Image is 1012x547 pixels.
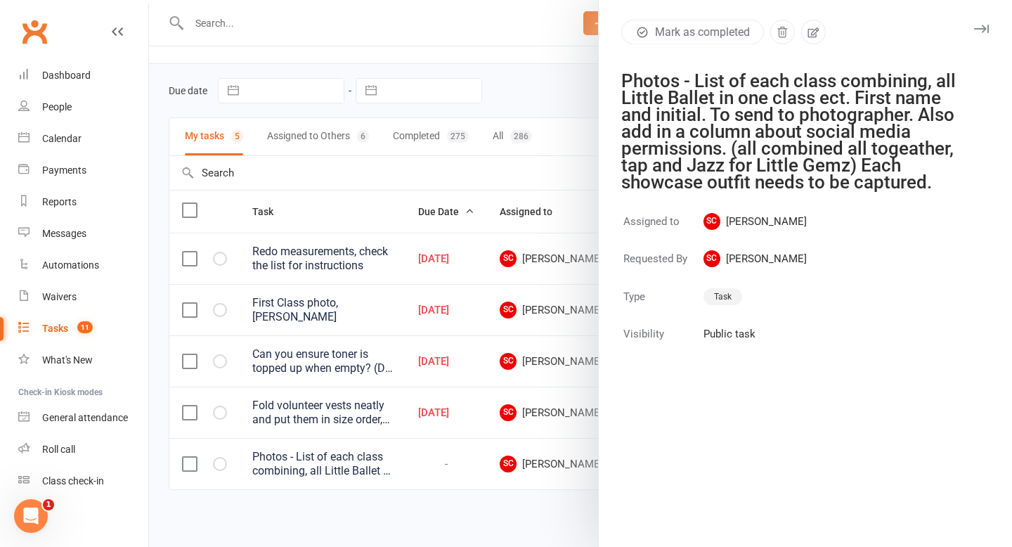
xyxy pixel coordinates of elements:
[703,250,807,267] span: [PERSON_NAME]
[623,212,701,248] td: Assigned to
[42,444,75,455] div: Roll call
[703,325,807,361] td: Public task
[18,281,148,313] a: Waivers
[623,250,701,285] td: Requested By
[42,196,77,207] div: Reports
[18,218,148,250] a: Messages
[18,345,148,376] a: What's New
[18,313,148,345] a: Tasks 11
[623,287,701,323] td: Type
[18,91,148,123] a: People
[18,434,148,465] a: Roll call
[14,499,48,533] iframe: Intercom live chat
[42,354,93,366] div: What's New
[42,291,77,302] div: Waivers
[18,60,148,91] a: Dashboard
[703,213,807,230] span: [PERSON_NAME]
[703,213,720,230] span: SC
[18,250,148,281] a: Automations
[42,165,86,176] div: Payments
[42,475,104,487] div: Class check-in
[42,101,72,112] div: People
[77,321,93,333] span: 11
[623,325,701,361] td: Visibility
[18,186,148,218] a: Reports
[703,250,720,267] span: SC
[703,288,742,305] div: Task
[42,412,128,423] div: General attendance
[17,14,52,49] a: Clubworx
[18,402,148,434] a: General attendance kiosk mode
[18,123,148,155] a: Calendar
[18,155,148,186] a: Payments
[621,72,972,191] div: Photos - List of each class combining, all Little Ballet in one class ect. First name and initial...
[18,465,148,497] a: Class kiosk mode
[42,228,86,239] div: Messages
[43,499,54,510] span: 1
[42,259,99,271] div: Automations
[42,133,82,144] div: Calendar
[42,70,91,81] div: Dashboard
[621,20,764,44] button: Mark as completed
[42,323,68,334] div: Tasks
